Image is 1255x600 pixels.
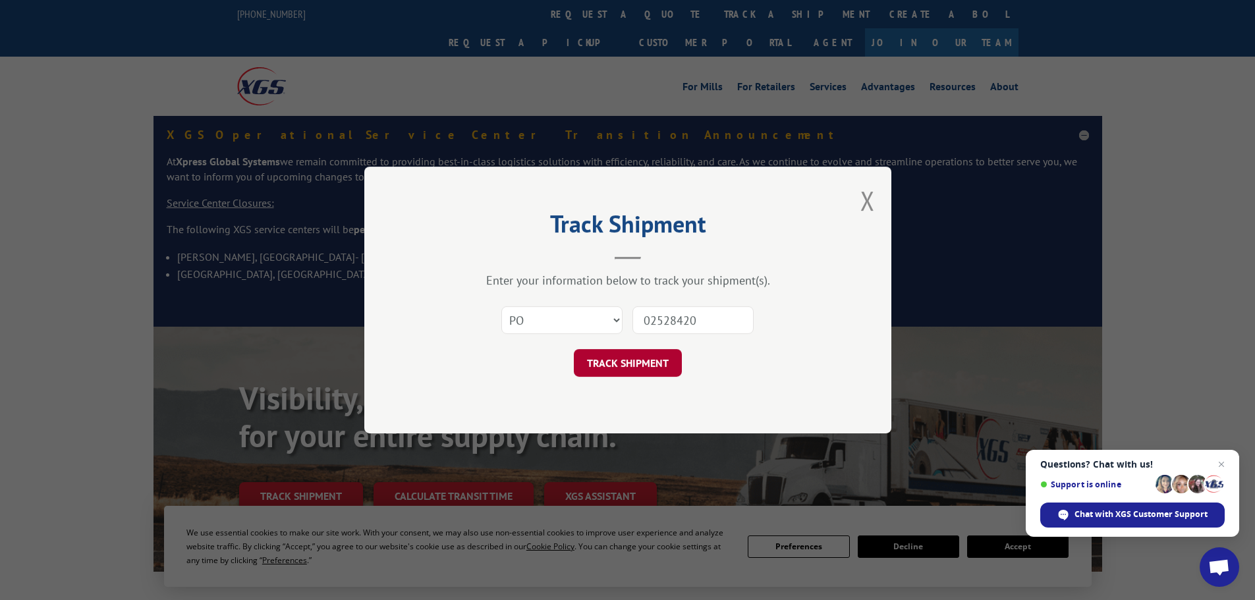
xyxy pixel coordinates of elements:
[430,215,825,240] h2: Track Shipment
[1074,508,1208,520] span: Chat with XGS Customer Support
[574,349,682,377] button: TRACK SHIPMENT
[430,273,825,288] div: Enter your information below to track your shipment(s).
[1040,503,1225,528] span: Chat with XGS Customer Support
[1200,547,1239,587] a: Open chat
[1040,479,1151,489] span: Support is online
[860,183,875,218] button: Close modal
[632,306,754,334] input: Number(s)
[1040,459,1225,470] span: Questions? Chat with us!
